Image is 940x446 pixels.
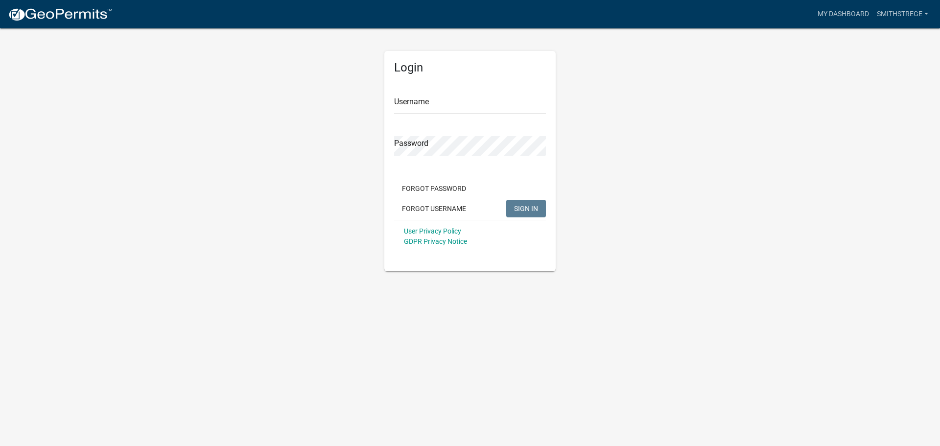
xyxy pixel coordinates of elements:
button: SIGN IN [506,200,546,217]
span: SIGN IN [514,204,538,212]
h5: Login [394,61,546,75]
button: Forgot Password [394,180,474,197]
a: SmithStrege [873,5,932,23]
button: Forgot Username [394,200,474,217]
a: My Dashboard [814,5,873,23]
a: User Privacy Policy [404,227,461,235]
a: GDPR Privacy Notice [404,237,467,245]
